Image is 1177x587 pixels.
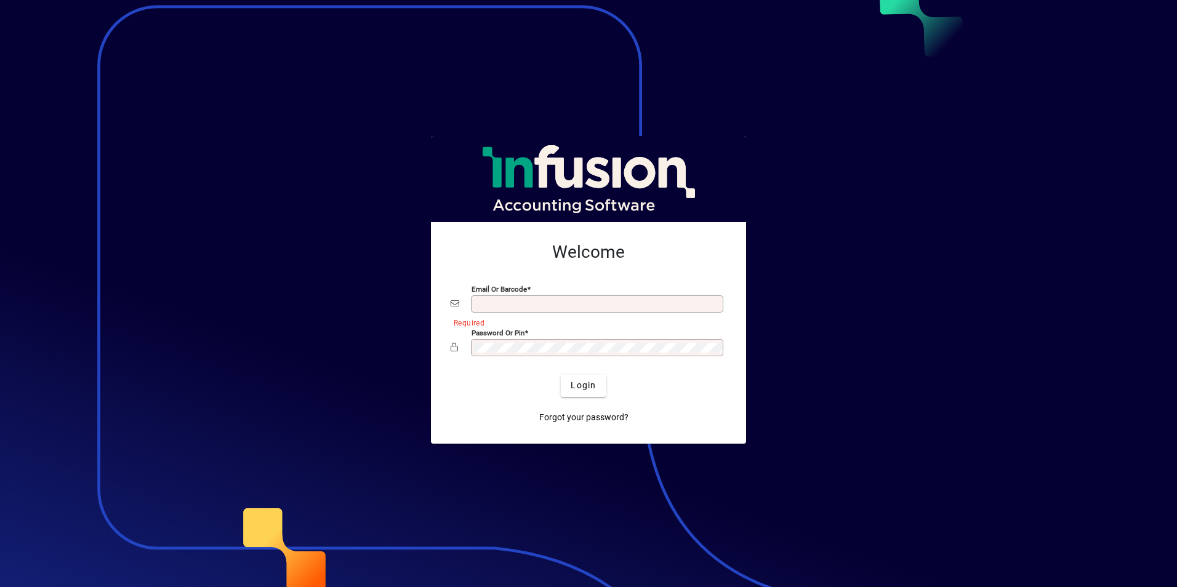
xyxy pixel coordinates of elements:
[472,328,524,337] mat-label: Password or Pin
[539,411,629,424] span: Forgot your password?
[561,375,606,397] button: Login
[472,284,527,293] mat-label: Email or Barcode
[451,242,726,263] h2: Welcome
[454,316,717,329] mat-error: Required
[534,407,633,429] a: Forgot your password?
[571,379,596,392] span: Login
